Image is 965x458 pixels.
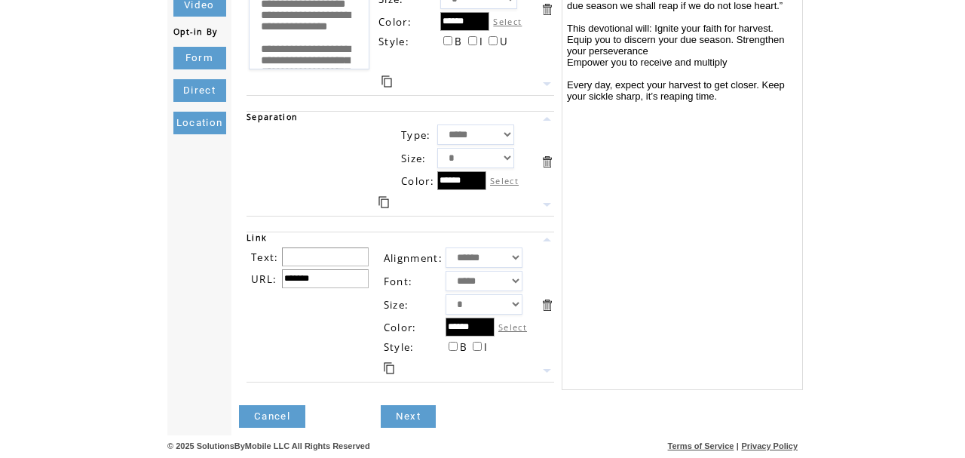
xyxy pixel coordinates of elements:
a: Move this item down [540,77,554,91]
a: Direct [173,79,226,102]
a: Move this item down [540,198,554,212]
span: Color: [378,15,412,29]
label: Select [490,175,519,186]
span: I [484,340,488,354]
span: Opt-in By [173,26,218,37]
span: I [479,35,483,48]
a: Delete this item [540,155,554,169]
a: Duplicate this item [381,75,392,88]
span: Size: [384,298,409,312]
span: Color: [384,321,417,334]
span: Separation [247,112,298,122]
span: Alignment: [384,251,443,265]
span: B [460,340,467,354]
span: URL: [251,272,277,286]
label: Select [498,321,527,333]
span: Color: [401,174,434,188]
a: Form [173,47,226,69]
a: Privacy Policy [741,441,798,450]
label: Select [493,16,522,27]
span: B [455,35,462,48]
a: Delete this item [540,298,554,312]
a: Move this item up [540,232,554,247]
a: Move this item up [540,112,554,126]
span: Type: [401,128,431,142]
a: Duplicate this item [384,362,394,374]
a: Duplicate this item [378,196,389,208]
span: Size: [401,152,427,165]
span: Style: [378,35,409,48]
span: Link [247,232,267,243]
span: U [500,35,508,48]
span: Font: [384,275,413,288]
span: Text: [251,251,279,264]
a: Move this item down [540,364,554,378]
a: Terms of Service [668,441,734,450]
a: Cancel [239,405,305,428]
a: Next [381,405,436,428]
span: | [737,441,739,450]
span: © 2025 SolutionsByMobile LLC All Rights Reserved [167,441,370,450]
a: Delete this item [540,2,554,17]
a: Location [173,112,226,134]
span: Style: [384,340,415,354]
